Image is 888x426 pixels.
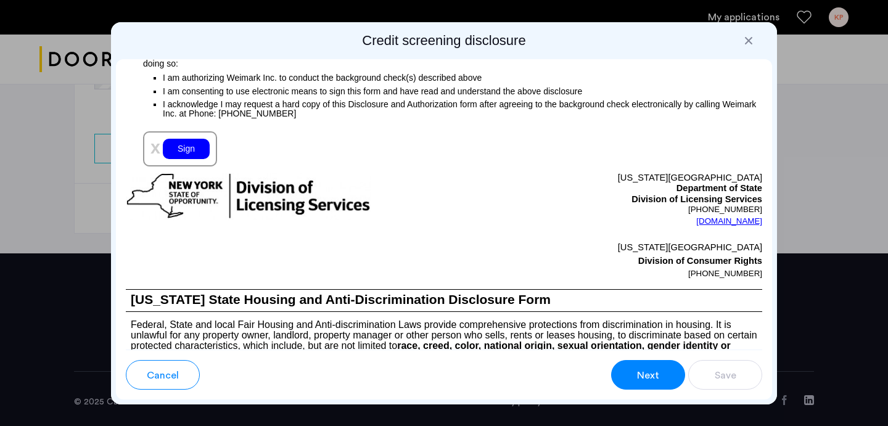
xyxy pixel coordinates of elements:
button: button [688,360,762,390]
p: Department of State [444,183,762,194]
button: button [611,360,685,390]
span: Cancel [147,368,179,383]
img: new-york-logo.png [126,173,371,220]
p: [PHONE_NUMBER] [444,268,762,280]
p: I am authorizing Weimark Inc. to conduct the background check(s) described above [163,69,762,84]
b: race, creed, color, national origin, sexual orientation, gender identity or expression, military ... [131,340,731,361]
span: Next [637,368,659,383]
p: Federal, State and local Fair Housing and Anti-discrimination Laws provide comprehensive protecti... [126,312,762,373]
p: Division of Consumer Rights [444,254,762,268]
p: [US_STATE][GEOGRAPHIC_DATA] [444,173,762,184]
p: [PHONE_NUMBER] [444,205,762,215]
p: I acknowledge I may request a hard copy of this Disclosure and Authorization form after agreeing ... [163,99,762,119]
a: [DOMAIN_NAME] [696,215,762,227]
h2: Credit screening disclosure [116,32,772,49]
button: button [126,360,200,390]
span: x [150,137,160,157]
h1: [US_STATE] State Housing and Anti-Discrimination Disclosure Form [126,290,762,311]
p: Division of Licensing Services [444,194,762,205]
p: I am consenting to use electronic means to sign this form and have read and understand the above ... [163,84,762,98]
span: Save [715,368,736,383]
p: [US_STATE][GEOGRAPHIC_DATA] [444,240,762,254]
div: Sign [163,139,210,159]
